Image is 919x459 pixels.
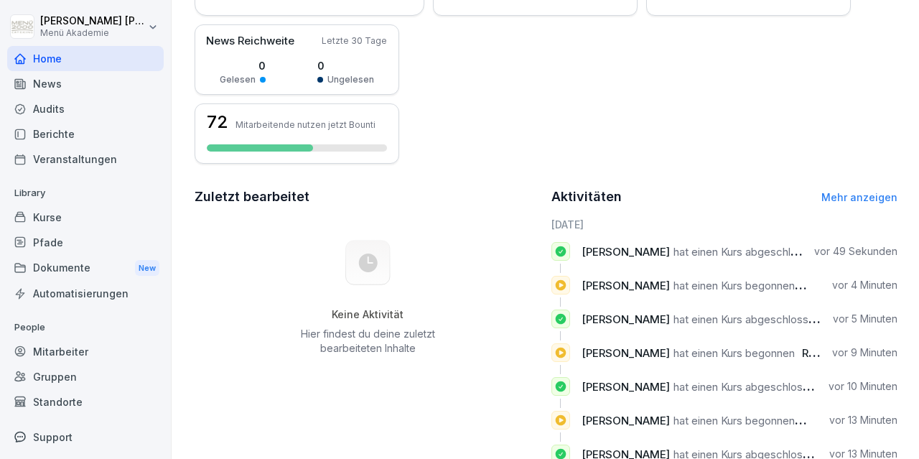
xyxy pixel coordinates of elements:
[821,191,897,203] a: Mehr anzeigen
[582,245,670,259] span: [PERSON_NAME]
[673,414,795,427] span: hat einen Kurs begonnen
[673,312,821,326] span: hat einen Kurs abgeschlossen
[582,312,670,326] span: [PERSON_NAME]
[206,33,294,50] p: News Reichweite
[7,121,164,147] a: Berichte
[207,113,228,131] h3: 72
[673,279,795,292] span: hat einen Kurs begonnen
[40,28,145,38] p: Menü Akademie
[7,389,164,414] a: Standorte
[7,230,164,255] a: Pfade
[295,308,440,321] h5: Keine Aktivität
[327,73,374,86] p: Ungelesen
[295,327,440,356] p: Hier findest du deine zuletzt bearbeiteten Inhalte
[7,255,164,282] a: DokumenteNew
[551,187,622,207] h2: Aktivitäten
[582,414,670,427] span: [PERSON_NAME]
[40,15,145,27] p: [PERSON_NAME] [PERSON_NAME]
[7,255,164,282] div: Dokumente
[814,244,897,259] p: vor 49 Sekunden
[582,279,670,292] span: [PERSON_NAME]
[551,217,898,232] h6: [DATE]
[7,71,164,96] a: News
[7,205,164,230] a: Kurse
[235,119,375,130] p: Mitarbeitende nutzen jetzt Bounti
[322,34,387,47] p: Letzte 30 Tage
[673,346,795,360] span: hat einen Kurs begonnen
[7,96,164,121] a: Audits
[832,278,897,292] p: vor 4 Minuten
[220,73,256,86] p: Gelesen
[7,182,164,205] p: Library
[7,281,164,306] a: Automatisierungen
[7,425,164,450] div: Support
[673,380,821,394] span: hat einen Kurs abgeschlossen
[195,187,541,207] h2: Zuletzt bearbeitet
[317,58,374,73] p: 0
[7,316,164,339] p: People
[7,46,164,71] a: Home
[7,339,164,364] a: Mitarbeiter
[220,58,266,73] p: 0
[582,346,670,360] span: [PERSON_NAME]
[7,147,164,172] a: Veranstaltungen
[829,413,897,427] p: vor 13 Minuten
[135,260,159,277] div: New
[7,364,164,389] a: Gruppen
[833,312,897,326] p: vor 5 Minuten
[582,380,670,394] span: [PERSON_NAME]
[832,346,897,360] p: vor 9 Minuten
[829,379,897,394] p: vor 10 Minuten
[673,245,821,259] span: hat einen Kurs abgeschlossen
